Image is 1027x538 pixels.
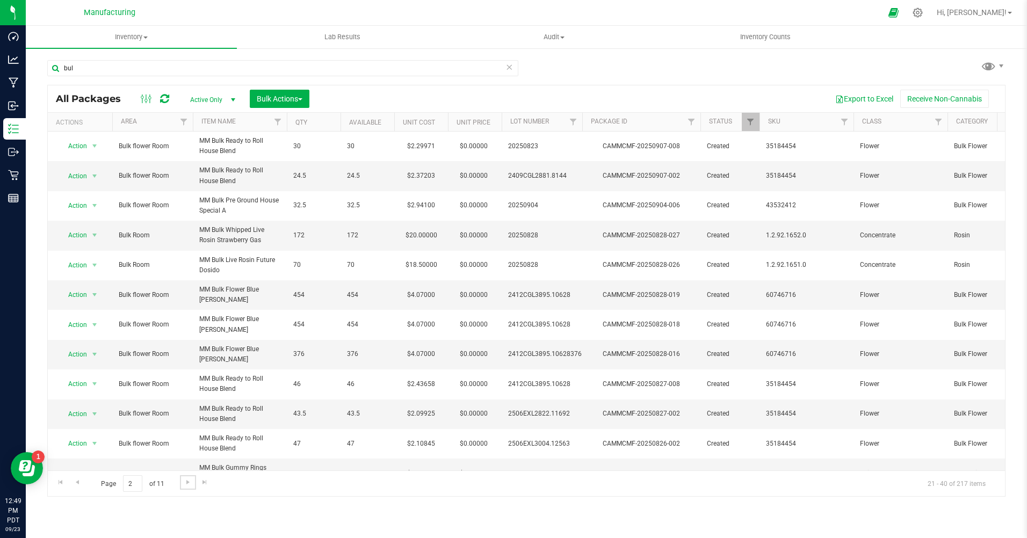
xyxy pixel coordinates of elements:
span: select [88,169,102,184]
span: 46 [293,379,334,389]
span: Bulk flower Room [119,200,186,210]
p: 12:49 PM PDT [5,496,21,525]
span: Flower [860,409,941,419]
span: $0.00000 [454,257,493,273]
span: 30 [293,141,334,151]
span: select [88,436,102,451]
span: 30 [347,141,388,151]
td: $4.07000 [394,340,448,369]
span: 172 [347,230,388,241]
span: 454 [293,290,334,300]
a: Item Name [201,118,236,125]
button: Bulk Actions [250,90,309,108]
a: Filter [269,113,287,131]
div: CAMMCMF-20250907-002 [581,171,702,181]
div: CAMMCMF-20250907-008 [581,141,702,151]
a: Filter [742,113,760,131]
span: 2409CGL2881.8144 [508,171,576,181]
span: Bulk flower Room [119,409,186,419]
inline-svg: Inventory [8,123,19,134]
span: Bulk flower Room [119,439,186,449]
span: Action [59,406,88,421]
span: Created [707,171,753,181]
span: Created [707,379,753,389]
div: CAMMCMF-20250904-006 [581,200,702,210]
span: Action [59,466,88,481]
span: MM Bulk Live Rosin Future Dosido [199,255,280,275]
div: CAMMCMF-20250827-002 [581,409,702,419]
span: 172 [293,230,334,241]
span: 32.5 [347,200,388,210]
div: Actions [56,119,108,126]
span: Flower [860,200,941,210]
a: Go to the first page [53,475,68,490]
span: 35184454 [766,379,847,389]
div: CAMMCMF-20250827-008 [581,379,702,389]
span: $0.00000 [454,466,493,481]
a: Filter [565,113,582,131]
div: CAMMCMF-20250828-018 [581,319,702,330]
span: Created [707,200,753,210]
inline-svg: Outbound [8,147,19,157]
td: $2.94100 [394,191,448,221]
span: 20250904 [508,200,576,210]
span: 35184454 [766,171,847,181]
span: MM Bulk Flower Blue [PERSON_NAME] [199,314,280,335]
span: Created [707,319,753,330]
span: $0.00000 [454,436,493,452]
span: $0.00000 [454,287,493,303]
td: $18.50000 [394,251,448,280]
a: Go to the next page [180,475,196,490]
div: CAMMCMF-20250828-019 [581,290,702,300]
span: Flower [860,290,941,300]
a: Filter [175,113,193,131]
span: select [88,466,102,481]
span: Action [59,198,88,213]
span: 376 [293,349,334,359]
span: Page of 11 [92,475,173,492]
span: Action [59,228,88,243]
span: Manufacturing [84,8,135,17]
span: Inventory Counts [726,32,805,42]
span: 70 [293,260,334,270]
iframe: Resource center unread badge [32,450,45,463]
span: MM Bulk Ready to Roll House Blend [199,374,280,394]
a: Go to the last page [197,475,213,490]
span: All Packages [56,93,132,105]
span: $0.00000 [454,376,493,392]
span: 1.2.92.1651.0 [766,260,847,270]
span: Lab Results [310,32,375,42]
span: MM Bulk Flower Blue [PERSON_NAME] [199,344,280,365]
inline-svg: Dashboard [8,31,19,42]
inline-svg: Manufacturing [8,77,19,88]
span: Created [707,349,753,359]
span: Edible [860,468,941,478]
inline-svg: Inbound [8,100,19,111]
span: Created [707,409,753,419]
span: 35184454 [766,409,847,419]
span: Action [59,139,88,154]
span: 20250828 [508,230,576,241]
span: select [88,198,102,213]
span: 20250828 [508,260,576,270]
span: 454 [293,319,334,330]
span: 2506EXL3004.12563 [508,439,576,449]
span: Created [707,260,753,270]
a: Lab Results [237,26,448,48]
a: Category [956,118,988,125]
td: $2.29971 [394,132,448,161]
span: MM Bulk Flower Blue [PERSON_NAME] [199,285,280,305]
span: 454 [347,319,388,330]
span: Bulk Room [119,260,186,270]
td: $20.00000 [394,221,448,250]
span: 2506EXL2822.11692 [508,409,576,419]
span: 2412CGL3895.10628 [508,290,576,300]
span: 2412CGL3895.10628376 [508,349,582,359]
div: CAMMCMF-20250826-002 [581,439,702,449]
span: Flower [860,171,941,181]
iframe: Resource center [11,452,43,484]
span: MM Bulk Ready to Roll House Blend [199,404,280,424]
span: Concentrate [860,260,941,270]
td: $2.10845 [394,429,448,459]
